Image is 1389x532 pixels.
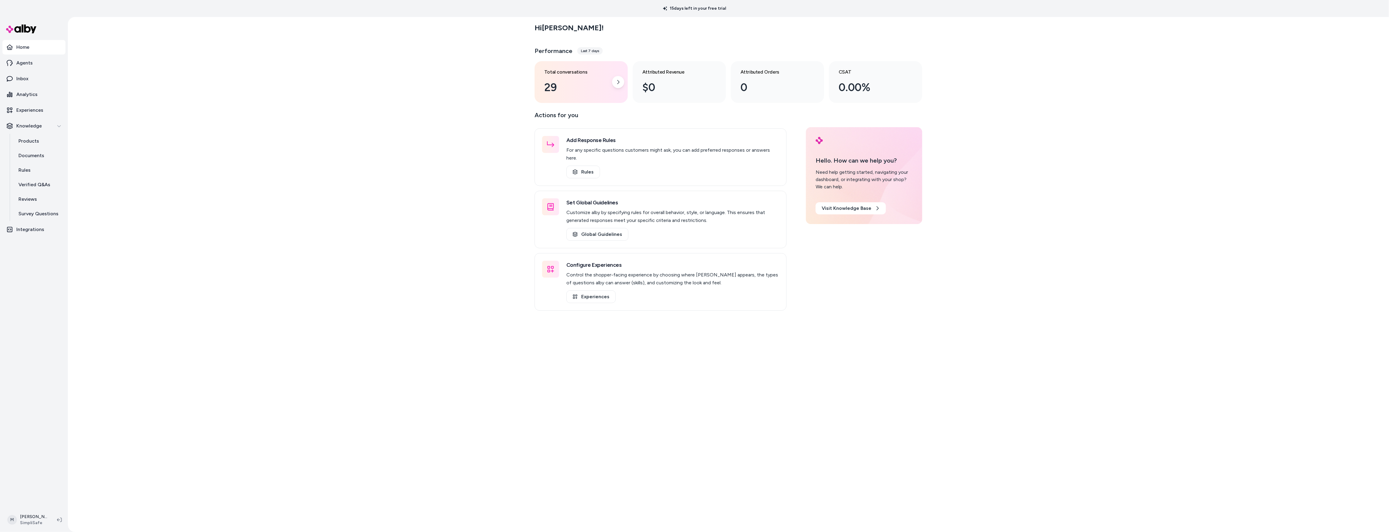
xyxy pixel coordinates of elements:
a: Rules [12,163,65,177]
a: Total conversations 29 [535,61,628,103]
a: Verified Q&As [12,177,65,192]
p: Verified Q&As [18,181,50,188]
h3: Attributed Orders [741,68,805,76]
a: Integrations [2,222,65,237]
a: Products [12,134,65,148]
img: alby Logo [816,137,823,144]
p: Experiences [16,107,43,114]
a: Experiences [566,290,616,303]
p: Inbox [16,75,28,82]
p: Agents [16,59,33,67]
img: alby Logo [6,25,36,33]
p: Customize alby by specifying rules for overall behavior, style, or language. This ensures that ge... [566,209,779,224]
h3: Set Global Guidelines [566,198,779,207]
p: Rules [18,167,31,174]
a: Visit Knowledge Base [816,202,886,214]
h3: Total conversations [544,68,608,76]
a: Reviews [12,192,65,207]
h3: Performance [535,47,572,55]
a: Analytics [2,87,65,102]
p: 15 days left in your free trial [659,5,730,12]
p: Reviews [18,196,37,203]
button: Knowledge [2,119,65,133]
p: For any specific questions customers might ask, you can add preferred responses or answers here. [566,146,779,162]
h3: Configure Experiences [566,261,779,269]
div: 29 [544,79,608,96]
a: Documents [12,148,65,163]
p: Actions for you [535,110,787,125]
a: CSAT 0.00% [829,61,922,103]
p: Analytics [16,91,38,98]
h3: CSAT [839,68,903,76]
p: Control the shopper-facing experience by choosing where [PERSON_NAME] appears, the types of quest... [566,271,779,287]
a: Home [2,40,65,55]
a: Agents [2,56,65,70]
div: 0.00% [839,79,903,96]
a: Attributed Orders 0 [731,61,824,103]
a: Attributed Revenue $0 [633,61,726,103]
p: Documents [18,152,44,159]
a: Survey Questions [12,207,65,221]
h3: Add Response Rules [566,136,779,144]
div: Need help getting started, navigating your dashboard, or integrating with your shop? We can help. [816,169,913,190]
div: $0 [642,79,707,96]
button: M[PERSON_NAME]SimpliSafe [4,510,52,530]
p: [PERSON_NAME] [20,514,47,520]
a: Experiences [2,103,65,117]
h2: Hi [PERSON_NAME] ! [535,23,604,32]
h3: Attributed Revenue [642,68,707,76]
p: Survey Questions [18,210,58,217]
div: Last 7 days [577,47,603,55]
p: Home [16,44,29,51]
a: Rules [566,166,600,178]
span: SimpliSafe [20,520,47,526]
p: Integrations [16,226,44,233]
span: M [7,515,17,525]
a: Global Guidelines [566,228,628,241]
div: 0 [741,79,805,96]
p: Hello. How can we help you? [816,156,913,165]
a: Inbox [2,71,65,86]
p: Knowledge [16,122,42,130]
p: Products [18,137,39,145]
